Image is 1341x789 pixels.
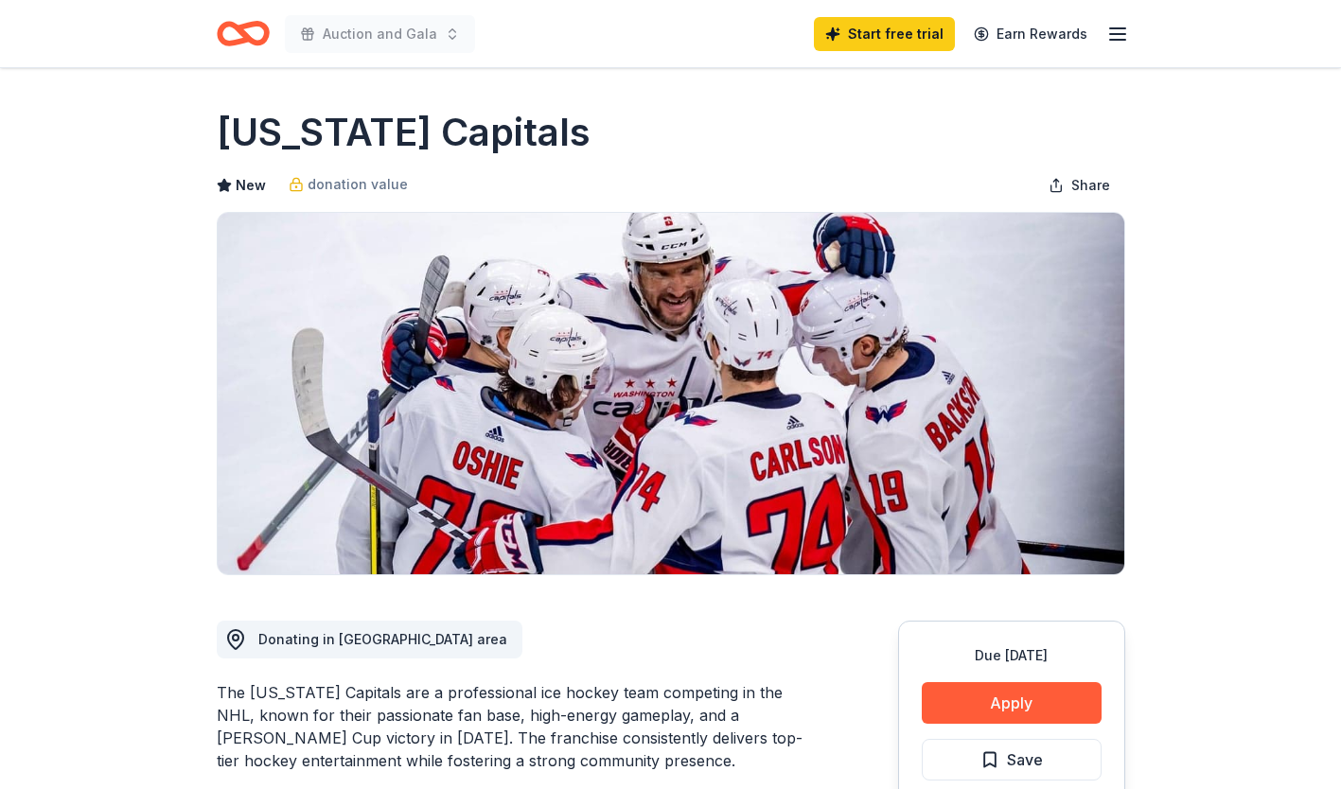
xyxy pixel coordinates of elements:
a: Start free trial [814,17,955,51]
span: donation value [308,173,408,196]
button: Auction and Gala [285,15,475,53]
button: Share [1033,167,1125,204]
span: Share [1071,174,1110,197]
a: Earn Rewards [962,17,1099,51]
div: The [US_STATE] Capitals are a professional ice hockey team competing in the NHL, known for their ... [217,681,807,772]
img: Image for Washington Capitals [218,213,1124,574]
div: Due [DATE] [922,644,1102,667]
span: Auction and Gala [323,23,437,45]
span: New [236,174,266,197]
a: donation value [289,173,408,196]
button: Apply [922,682,1102,724]
span: Donating in [GEOGRAPHIC_DATA] area [258,631,507,647]
span: Save [1007,747,1043,772]
button: Save [922,739,1102,780]
a: Home [217,11,270,56]
h1: [US_STATE] Capitals [217,106,591,159]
